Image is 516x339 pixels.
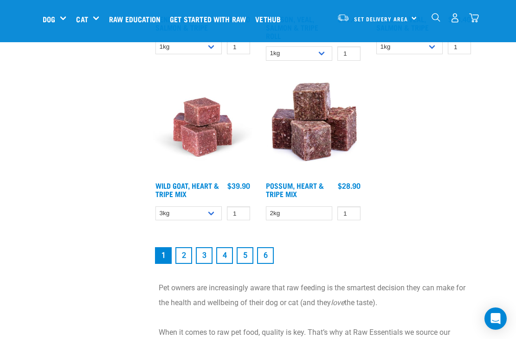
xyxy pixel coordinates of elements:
[43,13,55,25] a: Dog
[227,206,250,221] input: 1
[175,247,192,264] a: Goto page 2
[227,181,250,190] div: $39.90
[155,183,219,196] a: Wild Goat, Heart & Tripe Mix
[153,77,252,177] img: Goat Heart Tripe 8451
[155,247,172,264] a: Page 1
[227,40,250,54] input: 1
[76,13,88,25] a: Cat
[469,13,479,23] img: home-icon@2x.png
[337,46,361,61] input: 1
[253,0,288,38] a: Vethub
[159,281,468,310] p: Pet owners are increasingly aware that raw feeding is the smartest decision they can make for the...
[257,247,274,264] a: Goto page 6
[168,0,253,38] a: Get started with Raw
[237,247,253,264] a: Goto page 5
[153,245,473,266] nav: pagination
[264,77,363,177] img: 1067 Possum Heart Tripe Mix 01
[484,307,507,330] div: Open Intercom Messenger
[196,247,213,264] a: Goto page 3
[432,13,440,22] img: home-icon-1@2x.png
[266,183,324,196] a: Possum, Heart & Tripe Mix
[337,13,349,22] img: van-moving.png
[448,40,471,54] input: 1
[331,298,344,307] em: love
[354,17,408,20] span: Set Delivery Area
[107,0,168,38] a: Raw Education
[337,206,361,221] input: 1
[450,13,460,23] img: user.png
[338,181,361,190] div: $28.90
[216,247,233,264] a: Goto page 4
